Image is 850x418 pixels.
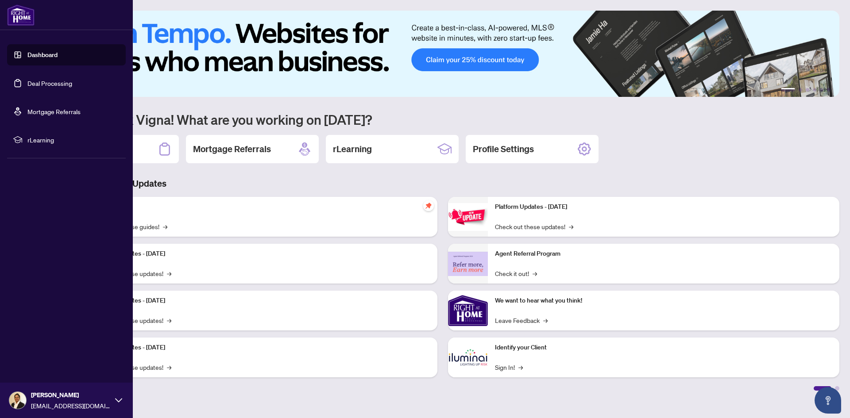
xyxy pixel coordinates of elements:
[448,291,488,330] img: We want to hear what you think!
[781,88,795,92] button: 1
[820,88,823,92] button: 5
[533,268,537,278] span: →
[333,143,372,155] h2: rLearning
[93,296,430,306] p: Platform Updates - [DATE]
[27,107,81,115] a: Mortgage Referrals
[27,51,58,59] a: Dashboard
[495,362,523,372] a: Sign In!→
[473,143,534,155] h2: Profile Settings
[815,387,841,414] button: Open asap
[448,203,488,231] img: Platform Updates - June 23, 2025
[495,222,573,231] a: Check out these updates!→
[46,11,839,97] img: Slide 0
[423,200,434,211] span: pushpin
[495,343,832,353] p: Identify your Client
[7,4,35,26] img: logo
[799,88,802,92] button: 2
[827,88,831,92] button: 6
[46,177,839,190] h3: Brokerage & Industry Updates
[543,315,548,325] span: →
[495,249,832,259] p: Agent Referral Program
[27,79,72,87] a: Deal Processing
[167,315,171,325] span: →
[813,88,816,92] button: 4
[167,268,171,278] span: →
[31,390,111,400] span: [PERSON_NAME]
[93,202,430,212] p: Self-Help
[569,222,573,231] span: →
[27,135,120,145] span: rLearning
[193,143,271,155] h2: Mortgage Referrals
[495,202,832,212] p: Platform Updates - [DATE]
[163,222,167,231] span: →
[93,343,430,353] p: Platform Updates - [DATE]
[806,88,809,92] button: 3
[9,392,26,409] img: Profile Icon
[495,268,537,278] a: Check it out!→
[93,249,430,259] p: Platform Updates - [DATE]
[31,401,111,410] span: [EMAIL_ADDRESS][DOMAIN_NAME]
[495,315,548,325] a: Leave Feedback→
[448,337,488,377] img: Identify your Client
[495,296,832,306] p: We want to hear what you think!
[518,362,523,372] span: →
[46,111,839,128] h1: Welcome back Vigna! What are you working on [DATE]?
[167,362,171,372] span: →
[448,252,488,276] img: Agent Referral Program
